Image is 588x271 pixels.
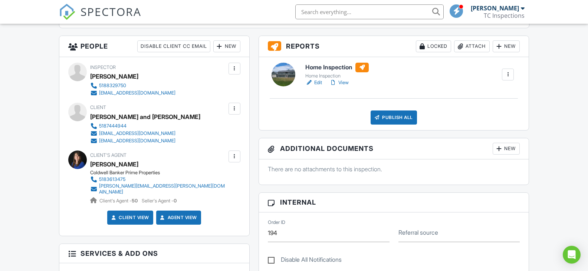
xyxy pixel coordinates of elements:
a: [EMAIL_ADDRESS][DOMAIN_NAME] [90,89,175,97]
div: [PERSON_NAME][EMAIL_ADDRESS][PERSON_NAME][DOMAIN_NAME] [99,183,227,195]
div: 5188329750 [99,83,126,89]
span: Seller's Agent - [142,198,177,204]
div: [PERSON_NAME] and [PERSON_NAME] [90,111,200,122]
input: Search everything... [295,4,444,19]
p: There are no attachments to this inspection. [268,165,520,173]
div: [EMAIL_ADDRESS][DOMAIN_NAME] [99,138,175,144]
a: [PERSON_NAME] [90,159,138,170]
a: [EMAIL_ADDRESS][DOMAIN_NAME] [90,130,194,137]
span: Client's Agent [90,152,127,158]
h3: Reports [259,36,529,57]
a: View [329,79,349,86]
h3: Internal [259,193,529,212]
label: Order ID [268,219,285,226]
h3: People [59,36,249,57]
strong: 50 [132,198,138,204]
h6: Home Inspection [305,63,369,72]
div: [PERSON_NAME] [471,4,519,12]
a: 5183613475 [90,176,227,183]
div: [EMAIL_ADDRESS][DOMAIN_NAME] [99,130,175,136]
a: [EMAIL_ADDRESS][DOMAIN_NAME] [90,137,194,145]
span: SPECTORA [81,4,141,19]
span: Client's Agent - [99,198,139,204]
h3: Services & Add ons [59,244,249,263]
a: [PERSON_NAME][EMAIL_ADDRESS][PERSON_NAME][DOMAIN_NAME] [90,183,227,195]
a: 5188329750 [90,82,175,89]
a: SPECTORA [59,10,141,26]
a: 5187444944 [90,122,194,130]
strong: 0 [174,198,177,204]
label: Disable All Notifications [268,256,342,265]
div: [EMAIL_ADDRESS][DOMAIN_NAME] [99,90,175,96]
div: Home Inspection [305,73,369,79]
a: Home Inspection Home Inspection [305,63,369,79]
span: Inspector [90,65,116,70]
a: Edit [305,79,322,86]
div: Coldwell Banker Prime Properties [90,170,233,176]
div: 5187444944 [99,123,127,129]
div: Open Intercom Messenger [563,246,581,264]
div: Publish All [371,110,417,125]
label: Referral source [398,228,438,237]
h3: Additional Documents [259,138,529,159]
div: New [493,40,520,52]
div: TC Inspections [484,12,525,19]
div: Attach [454,40,490,52]
div: New [493,143,520,155]
div: [PERSON_NAME] [90,71,138,82]
div: New [213,40,240,52]
span: Client [90,105,106,110]
a: Agent View [159,214,197,221]
img: The Best Home Inspection Software - Spectora [59,4,75,20]
div: Disable Client CC Email [137,40,210,52]
a: Client View [110,214,149,221]
div: 5183613475 [99,176,125,182]
div: Locked [416,40,451,52]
